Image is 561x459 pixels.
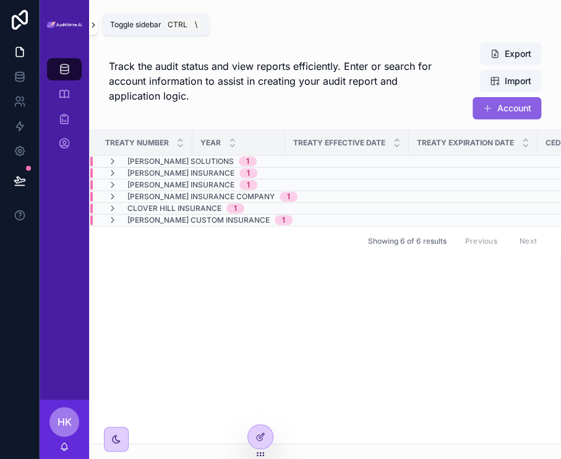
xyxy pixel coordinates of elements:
span: Clover Hill Insurance [127,204,221,213]
button: Account [473,97,541,119]
span: [PERSON_NAME] Solutions [127,157,234,166]
div: 1 [247,168,250,178]
button: Import [480,70,541,92]
span: [PERSON_NAME] Insurance Company [127,192,275,202]
span: Showing 6 of 6 results [367,236,446,246]
span: Toggle sidebar [110,20,161,30]
div: 1 [234,204,237,213]
button: Export [480,43,541,65]
span: \ [191,20,201,30]
span: Import [505,75,531,87]
span: Year [200,138,221,148]
span: HK [58,414,72,429]
span: Treaty Effective Date [293,138,385,148]
span: Treaty Number [105,138,169,148]
span: Ctrl [166,19,189,31]
div: scrollable content [40,49,89,171]
img: App logo [47,22,82,28]
span: [PERSON_NAME] Insurance [127,180,234,190]
span: [PERSON_NAME] Custom Insurance [127,215,270,225]
div: 1 [246,157,249,166]
span: Track the audit status and view reports efficiently. Enter or search for account information to a... [109,59,437,103]
div: 1 [247,180,250,190]
div: 1 [282,215,285,225]
span: Treaty Expiration Date [417,138,514,148]
div: 1 [287,192,290,202]
span: [PERSON_NAME] Insurance [127,168,234,178]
